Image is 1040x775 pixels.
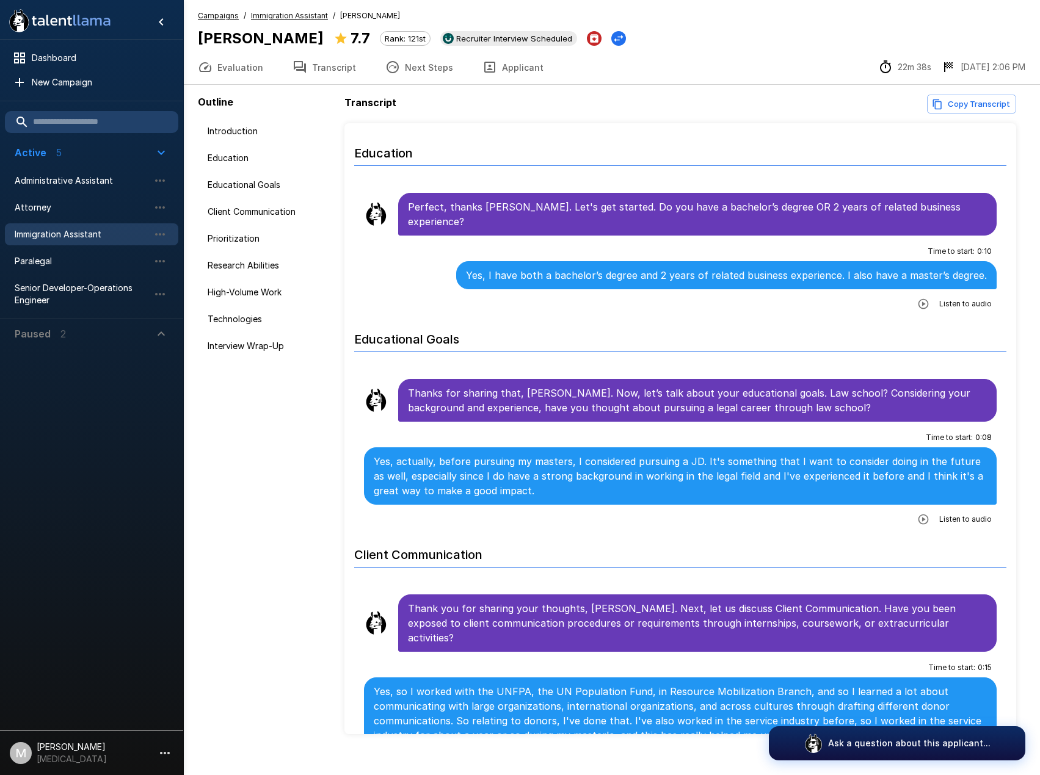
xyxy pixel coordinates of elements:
span: 0 : 08 [975,431,992,444]
div: Education [198,147,340,169]
span: Rank: 121st [380,34,430,43]
img: ukg_logo.jpeg [443,33,454,44]
span: High-Volume Work [208,286,330,298]
button: Applicant [468,50,558,84]
img: llama_clean.png [364,388,388,413]
div: The date and time when the interview was completed [941,60,1025,74]
div: Prioritization [198,228,340,250]
button: Next Steps [371,50,468,84]
p: [DATE] 2:06 PM [961,61,1025,73]
b: [PERSON_NAME] [198,29,324,47]
button: Copy transcript [927,95,1016,114]
div: Interview Wrap-Up [198,335,340,357]
div: Introduction [198,120,340,142]
div: The time between starting and completing the interview [878,60,931,74]
span: Client Communication [208,206,330,218]
button: Transcript [278,50,371,84]
span: / [244,10,246,22]
span: Listen to audio [939,298,992,310]
div: Technologies [198,308,340,330]
p: 22m 38s [898,61,931,73]
b: Outline [198,96,233,108]
div: Research Abilities [198,254,340,276]
button: Change Stage [611,31,626,46]
div: View profile in UKG [440,31,577,46]
span: [PERSON_NAME] [340,10,400,22]
img: logo_glasses@2x.png [804,734,823,753]
p: Yes, so I worked with the UNFPA, the UN Population Fund, in Resource Mobilization Branch, and so ... [374,684,987,757]
span: Time to start : [928,245,975,258]
div: High-Volume Work [198,281,340,303]
span: Listen to audio [939,513,992,525]
img: llama_clean.png [364,611,388,635]
u: Campaigns [198,11,239,20]
span: Recruiter Interview Scheduled [451,34,577,43]
img: llama_clean.png [364,202,388,226]
h6: Education [354,134,1006,166]
h6: Educational Goals [354,320,1006,352]
div: Client Communication [198,201,340,223]
p: Perfect, thanks [PERSON_NAME]. Let's get started. Do you have a bachelor’s degree OR 2 years of r... [408,200,987,229]
h6: Client Communication [354,535,1006,568]
div: Educational Goals [198,174,340,196]
span: 0 : 15 [978,661,992,674]
span: / [333,10,335,22]
p: Yes, actually, before pursuing my masters, I considered pursuing a JD. It's something that I want... [374,454,987,498]
p: Yes, I have both a bachelor’s degree and 2 years of related business experience. I also have a ma... [466,268,987,283]
p: Ask a question about this applicant... [828,737,991,749]
button: Ask a question about this applicant... [769,726,1025,760]
span: Educational Goals [208,179,330,191]
span: Time to start : [928,661,975,674]
span: Technologies [208,313,330,325]
span: Interview Wrap-Up [208,340,330,352]
p: Thank you for sharing your thoughts, [PERSON_NAME]. Next, let us discuss Client Communication. Ha... [408,601,987,645]
p: Thanks for sharing that, [PERSON_NAME]. Now, let’s talk about your educational goals. Law school?... [408,386,987,415]
span: 0 : 10 [977,245,992,258]
button: Evaluation [183,50,278,84]
span: Research Abilities [208,259,330,272]
u: Immigration Assistant [251,11,328,20]
b: 7.7 [351,29,370,47]
span: Prioritization [208,232,330,245]
b: Transcript [344,96,396,109]
span: Introduction [208,125,330,137]
span: Education [208,152,330,164]
span: Time to start : [926,431,973,444]
button: Archive Applicant [587,31,602,46]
